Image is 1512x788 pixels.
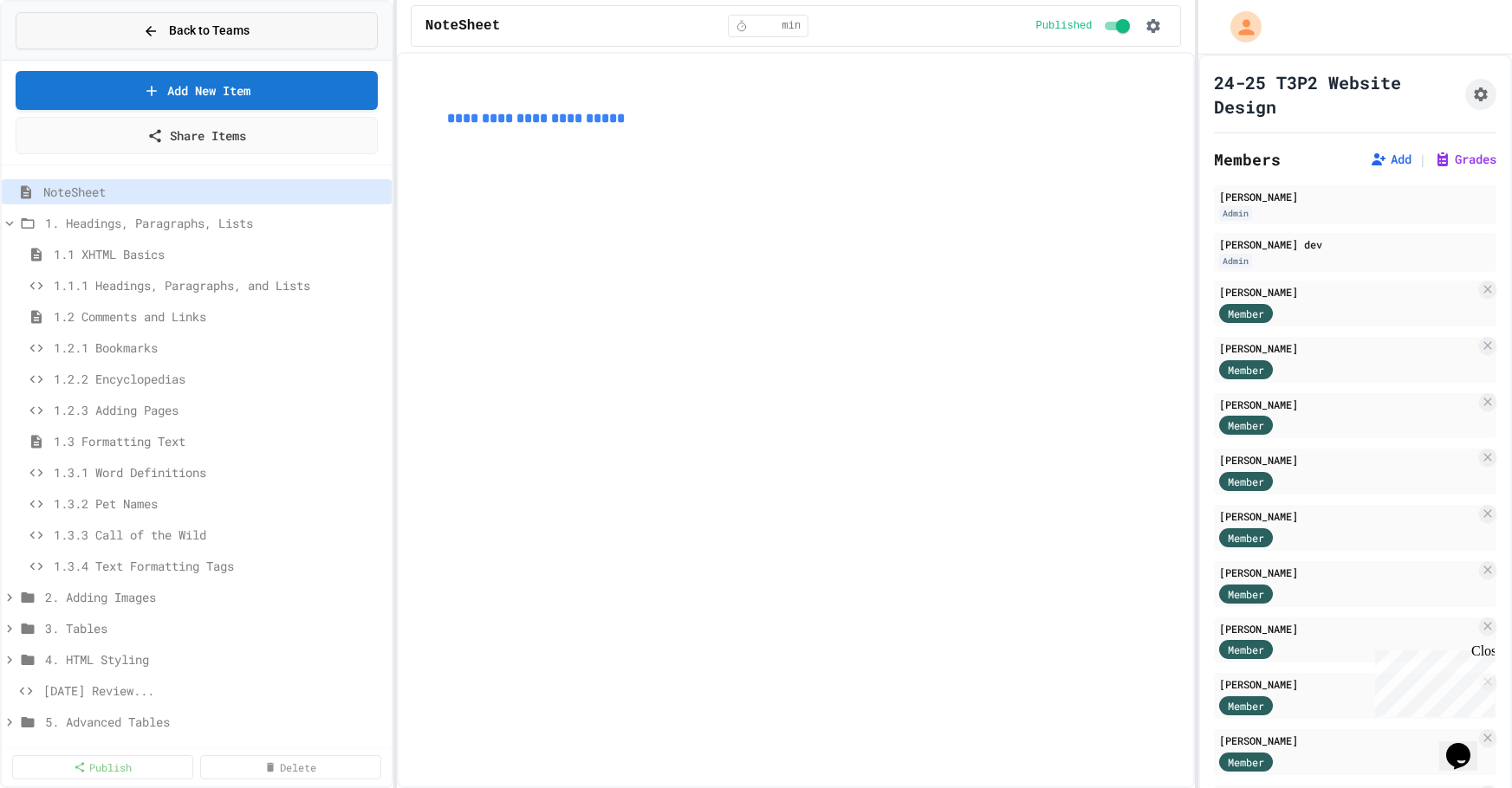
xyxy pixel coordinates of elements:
div: [PERSON_NAME] [1219,397,1476,412]
span: 1.1.1 Headings, Paragraphs, and Lists [54,276,385,294]
span: Member [1228,417,1264,433]
span: 1.2.2 Encyclopedias [54,370,385,388]
button: Assignment Settings [1465,79,1496,110]
span: 1.3.2 Pet Names [54,494,385,513]
h2: Members [1214,147,1281,171]
span: Member [1228,754,1264,770]
div: My Account [1212,7,1266,47]
a: Share Items [16,117,378,154]
div: Admin [1219,254,1252,268]
iframe: chat widget [1439,719,1495,771]
span: Member [1228,306,1264,321]
span: Member [1228,642,1264,657]
span: 1.3.4 Text Formatting Tags [54,557,385,575]
span: [DATE] Review... [43,681,385,700]
h1: 24-25 T3P2 Website Design [1214,70,1458,119]
span: NoteSheet [43,183,385,201]
span: 1. Headings, Paragraphs, Lists [45,214,385,232]
div: [PERSON_NAME] [1219,452,1476,468]
span: Member [1228,530,1264,546]
span: 4. HTML Styling [45,650,385,669]
div: [PERSON_NAME] [1219,733,1476,748]
span: 1.3.3 Call of the Wild [54,526,385,544]
span: 1.2 Comments and Links [54,307,385,326]
div: [PERSON_NAME] [1219,676,1476,692]
span: 3. Tables [45,619,385,637]
span: 5. Advanced Tables [45,713,385,731]
span: 1.2.1 Bookmarks [54,339,385,357]
span: 1.1 XHTML Basics [54,245,385,263]
button: Add [1370,151,1411,168]
div: Content is published and visible to students [1036,16,1134,36]
span: 2. Adding Images [45,588,385,606]
span: Published [1036,19,1093,33]
span: min [782,19,801,33]
button: Grades [1434,151,1496,168]
div: [PERSON_NAME] [1219,508,1476,524]
span: 1.2.3 Adding Pages [54,401,385,419]
span: Back to Teams [169,22,250,40]
span: Member [1228,586,1264,602]
div: [PERSON_NAME] [1219,189,1491,204]
span: Member [1228,698,1264,714]
div: Admin [1219,206,1252,221]
div: Chat with us now!Close [7,7,120,110]
span: | [1418,149,1427,170]
div: [PERSON_NAME] [1219,621,1476,636]
iframe: chat widget [1368,643,1495,717]
a: Publish [12,755,193,779]
a: Add New Item [16,71,378,110]
button: Back to Teams [16,12,378,49]
a: Delete [200,755,381,779]
span: NoteSheet [425,16,500,36]
div: [PERSON_NAME] [1219,340,1476,356]
div: [PERSON_NAME] dev [1219,236,1491,252]
div: [PERSON_NAME] [1219,284,1476,300]
span: Member [1228,362,1264,378]
span: 1.3 Formatting Text [54,432,385,450]
div: [PERSON_NAME] [1219,565,1476,580]
span: 1.3.1 Word Definitions [54,463,385,481]
span: Member [1228,474,1264,489]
